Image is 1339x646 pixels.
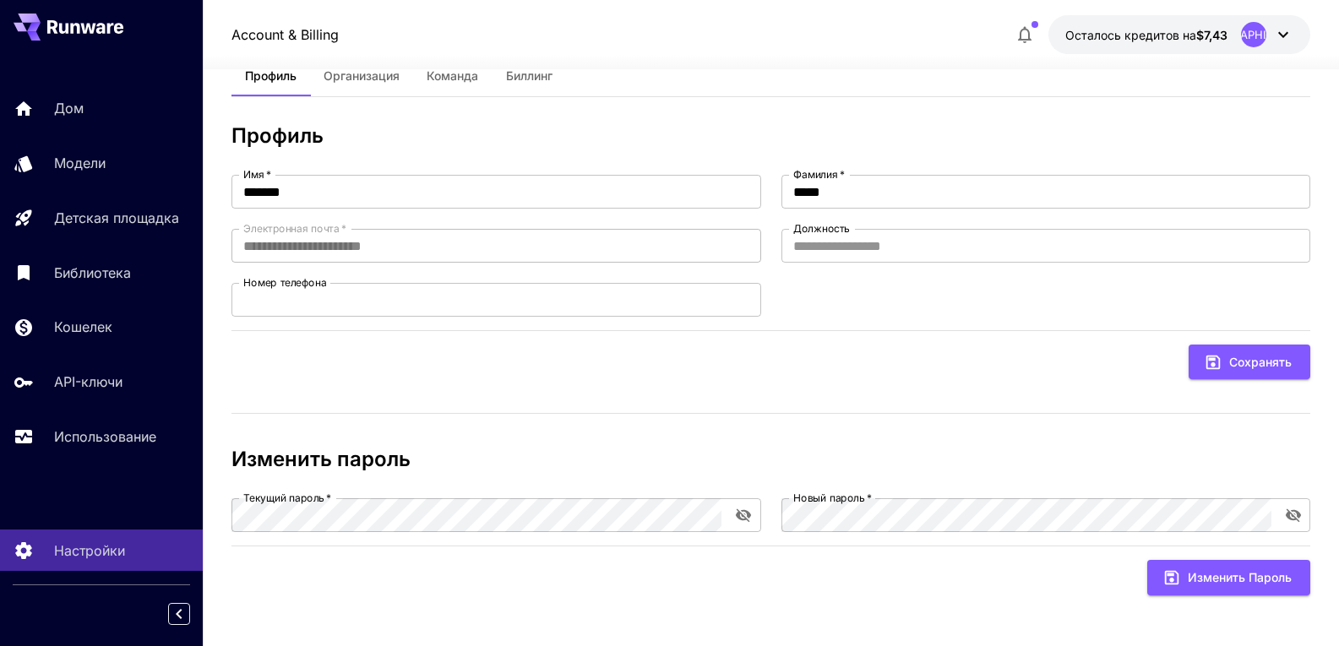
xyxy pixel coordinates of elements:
[168,603,190,625] button: Свернуть боковую панель
[181,599,203,629] div: Свернуть боковую панель
[1229,355,1292,369] font: Сохранять
[54,155,106,171] font: Модели
[54,318,112,335] font: Кошелек
[1188,570,1292,584] font: Изменить пароль
[231,24,339,45] a: Account & Billing
[243,491,324,504] font: Текущий пароль
[1189,345,1310,379] button: Сохранять
[1048,15,1310,54] button: $7.43318[GEOGRAPHIC_DATA]
[1065,26,1227,44] div: $7.43318
[1065,28,1196,42] font: Осталось кредитов на
[1197,28,1310,41] font: [GEOGRAPHIC_DATA]
[1147,560,1310,594] button: Изменить пароль
[54,209,179,226] font: Детская площадка
[324,68,400,83] font: Организация
[54,373,122,390] font: API-ключи
[243,168,264,181] font: Имя
[1196,28,1227,42] font: $7,43
[427,68,478,83] font: Команда
[54,100,84,117] font: Дом
[231,447,411,471] font: Изменить пароль
[231,24,339,45] nav: хлебные крошки
[243,222,339,235] font: Электронная почта
[728,500,759,530] button: включить видимость пароля
[54,264,131,281] font: Библиотека
[243,276,326,289] font: Номер телефона
[245,68,297,83] font: Профиль
[231,123,324,148] font: Профиль
[793,491,865,504] font: Новый пароль
[54,428,156,445] font: Использование
[506,68,552,83] font: Биллинг
[1278,500,1309,530] button: включить видимость пароля
[793,168,838,181] font: Фамилия
[54,542,125,559] font: Настройки
[793,222,850,235] font: Должность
